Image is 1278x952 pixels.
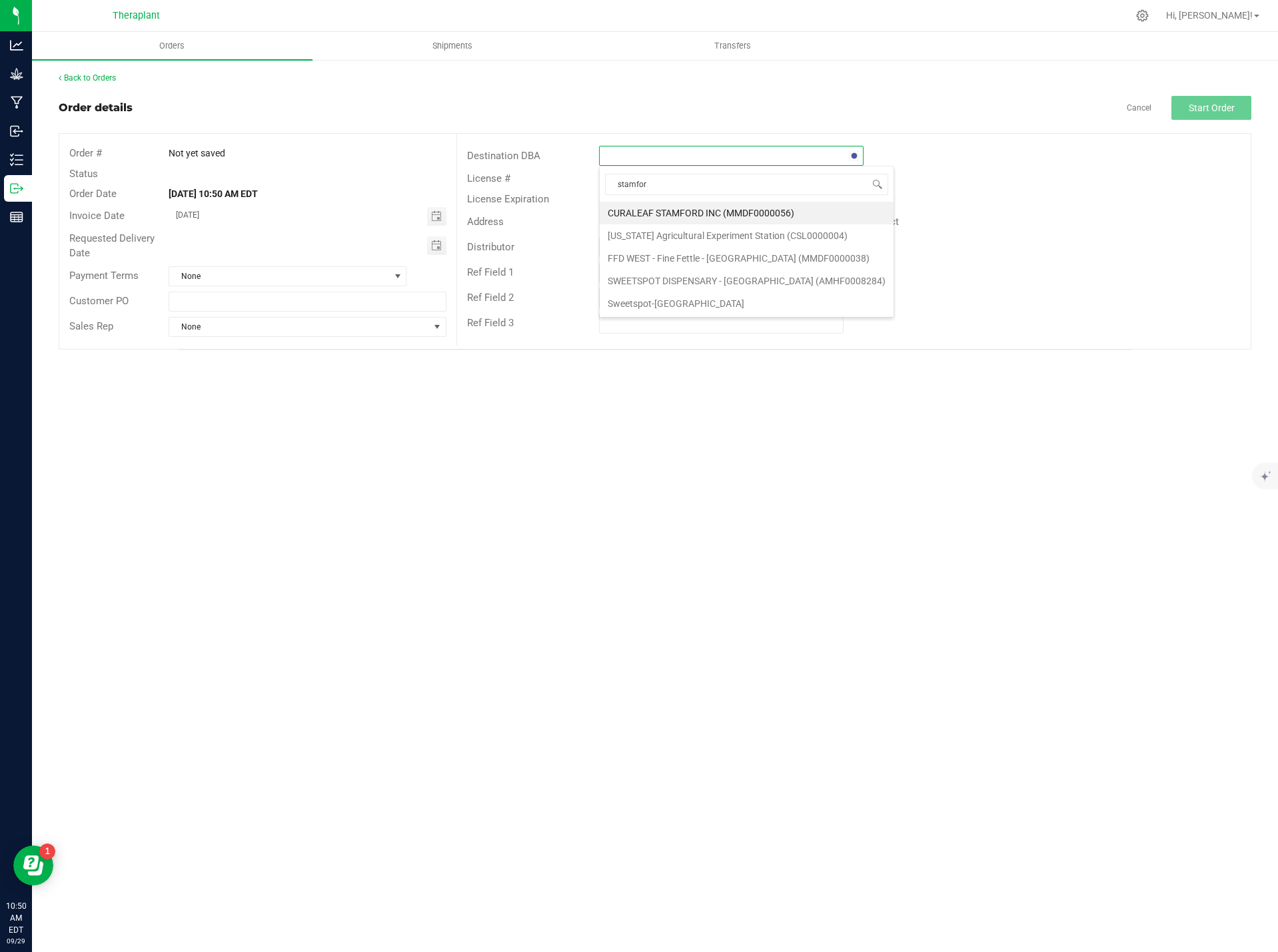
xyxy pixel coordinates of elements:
strong: [DATE] 10:50 AM EDT [169,188,258,199]
span: None [169,267,389,286]
span: Requested Delivery Date [69,232,155,260]
a: Cancel [1127,103,1151,114]
span: Address [467,216,504,228]
a: Back to Orders [59,73,116,83]
span: Hi, [PERSON_NAME]! [1166,10,1253,21]
span: Ref Field 1 [467,266,514,278]
inline-svg: Reports [10,210,23,224]
span: Status [69,168,98,180]
span: Shipments [414,40,490,52]
span: Ref Field 2 [467,292,514,304]
span: Order Date [69,188,117,200]
span: Invoice Date [69,210,125,222]
inline-svg: Inbound [10,124,23,138]
button: Start Order [1171,96,1251,120]
span: Theraplant [113,10,160,21]
li: Sweetspot-[GEOGRAPHIC_DATA] [600,292,894,315]
a: Orders [32,32,313,60]
inline-svg: Analytics [10,39,23,52]
inline-svg: Manufacturing [10,96,23,109]
span: Distributor [467,241,514,253]
inline-svg: Grow [10,67,23,81]
span: Ref Field 3 [467,317,514,329]
span: Orders [141,40,203,52]
span: License Expiration [467,193,549,205]
span: None [169,318,429,336]
div: Manage settings [1134,9,1151,22]
span: Customer PO [69,295,129,307]
span: Start Order [1189,103,1235,113]
span: Toggle calendar [427,207,446,226]
span: Not yet saved [169,148,225,158]
li: CURALEAF STAMFORD INC (MMDF0000056) [600,202,894,224]
a: Shipments [313,32,593,60]
iframe: Resource center unread badge [39,843,55,859]
span: Order # [69,147,102,159]
span: Transfers [696,40,769,52]
p: 10:50 AM EDT [6,900,26,936]
a: Transfers [593,32,874,60]
inline-svg: Inventory [10,153,23,166]
span: Destination DBA [467,150,540,162]
span: Toggle calendar [427,236,446,255]
span: Sales Rep [69,320,113,332]
span: Payment Terms [69,270,139,282]
span: License # [467,172,510,184]
li: [US_STATE] Agricultural Experiment Station (CSL0000004) [600,224,894,247]
p: 09/29 [6,936,26,946]
li: FFD WEST - Fine Fettle - [GEOGRAPHIC_DATA] (MMDF0000038) [600,247,894,270]
li: SWEETSPOT DISPENSARY - [GEOGRAPHIC_DATA] (AMHF0008284) [600,270,894,292]
iframe: Resource center [13,845,53,885]
inline-svg: Outbound [10,182,23,195]
div: Order details [59,100,133,116]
